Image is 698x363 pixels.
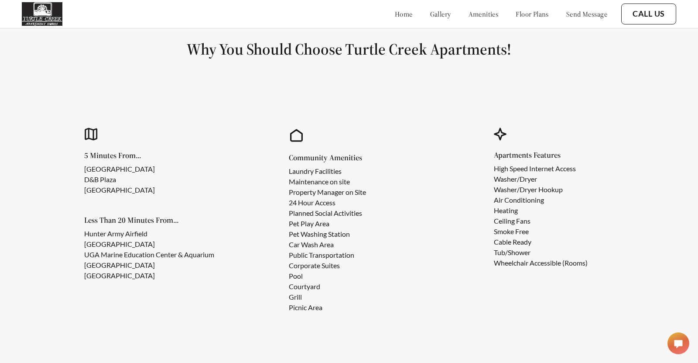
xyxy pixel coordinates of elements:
[469,10,499,18] a: amenities
[84,260,214,270] li: [GEOGRAPHIC_DATA]
[494,163,588,174] li: High Speed Internet Access
[289,281,366,292] li: Courtyard
[289,154,380,162] h5: Community Amenities
[84,152,169,159] h5: 5 Minutes From...
[566,10,607,18] a: send message
[494,237,588,247] li: Cable Ready
[84,249,214,260] li: UGA Marine Education Center & Aquarium
[289,197,366,208] li: 24 Hour Access
[621,3,676,24] button: Call Us
[494,205,588,216] li: Heating
[289,239,366,250] li: Car Wash Area
[289,229,366,239] li: Pet Washing Station
[633,9,665,19] a: Call Us
[516,10,549,18] a: floor plans
[289,292,366,302] li: Grill
[84,185,155,195] li: [GEOGRAPHIC_DATA]
[494,258,588,268] li: Wheelchair Accessible (Rooms)
[84,216,228,224] h5: Less Than 20 Minutes From...
[430,10,451,18] a: gallery
[289,176,366,187] li: Maintenance on site
[289,260,366,271] li: Corporate Suites
[494,151,602,159] h5: Apartments Features
[84,270,214,281] li: [GEOGRAPHIC_DATA]
[22,2,62,26] img: turtle_creek_logo.png
[84,228,214,239] li: Hunter Army Airfield
[289,302,366,313] li: Picnic Area
[494,174,588,184] li: Washer/Dryer
[395,10,413,18] a: home
[289,271,366,281] li: Pool
[494,184,588,195] li: Washer/Dryer Hookup
[494,216,588,226] li: Ceiling Fans
[289,166,366,176] li: Laundry Facilities
[289,250,366,260] li: Public Transportation
[289,187,366,197] li: Property Manager on Site
[84,239,214,249] li: [GEOGRAPHIC_DATA]
[494,247,588,258] li: Tub/Shower
[494,226,588,237] li: Smoke Free
[289,218,366,229] li: Pet Play Area
[84,164,155,174] li: [GEOGRAPHIC_DATA]
[289,208,366,218] li: Planned Social Activities
[494,195,588,205] li: Air Conditioning
[21,39,677,59] h1: Why You Should Choose Turtle Creek Apartments!
[84,174,155,185] li: D&B Plaza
